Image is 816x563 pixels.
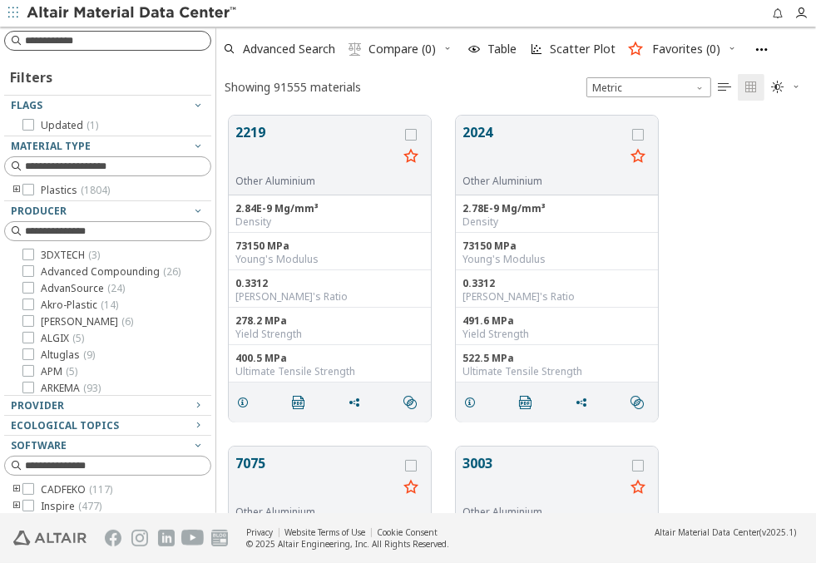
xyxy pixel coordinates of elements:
i: toogle group [11,184,22,197]
div: Density [235,215,424,229]
span: Metric [586,77,711,97]
div: 73150 MPa [235,240,424,253]
span: ARKEMA [41,382,101,395]
span: ( 477 ) [78,499,101,513]
button: 2219 [235,122,398,175]
i:  [292,396,305,409]
span: Provider [11,398,64,412]
div: Other Aluminium [235,506,398,519]
div: Young's Modulus [235,253,424,266]
button: Table View [711,74,738,101]
img: Altair Engineering [13,531,87,546]
span: AdvanSource [41,282,125,295]
div: grid [216,103,816,514]
button: 7075 [235,453,398,506]
span: ( 117 ) [89,482,112,496]
button: Similar search [623,386,658,419]
span: Inspire [41,500,101,513]
div: [PERSON_NAME]'s Ratio [235,290,424,304]
span: ( 9 ) [83,348,95,362]
button: Details [229,386,264,419]
span: ( 93 ) [83,381,101,395]
span: Plastics [41,184,110,197]
div: 73150 MPa [462,240,651,253]
span: ( 3 ) [88,248,100,262]
button: Theme [764,74,808,101]
div: Young's Modulus [462,253,651,266]
div: © 2025 Altair Engineering, Inc. All Rights Reserved. [246,538,449,550]
button: Flags [4,96,211,116]
span: Updated [41,119,98,132]
span: Software [11,438,67,452]
div: 522.5 MPa [462,352,651,365]
i:  [519,396,532,409]
span: Advanced Search [243,43,335,55]
i: toogle group [11,500,22,513]
span: Ecological Topics [11,418,119,432]
button: Provider [4,396,211,416]
button: Share [340,386,375,419]
img: Altair Material Data Center [27,5,239,22]
span: Altair Material Data Center [655,526,759,538]
i:  [349,42,362,56]
div: Filters [4,55,61,95]
button: Details [456,386,491,419]
div: 400.5 MPa [235,352,424,365]
span: CADFEKO [41,483,112,496]
span: Advanced Compounding [41,265,181,279]
i:  [718,81,731,94]
button: PDF Download [284,386,319,419]
button: Material Type [4,136,211,156]
button: Share [567,386,602,419]
div: (v2025.1) [655,526,796,538]
div: 0.3312 [462,277,651,290]
span: Altuglas [41,348,95,362]
span: Favorites (0) [652,43,720,55]
span: 3DXTECH [41,249,100,262]
div: Yield Strength [235,328,424,341]
span: Flags [11,98,42,112]
div: 491.6 MPa [462,314,651,328]
span: Table [487,43,517,55]
span: ( 26 ) [163,264,181,279]
a: Privacy [246,526,273,538]
button: Similar search [396,386,431,419]
button: Favorite [625,475,651,501]
i:  [631,396,644,409]
button: PDF Download [512,386,546,419]
span: ( 1804 ) [81,183,110,197]
i:  [771,81,784,94]
button: Favorite [398,144,424,170]
a: Website Terms of Use [284,526,365,538]
span: Compare (0) [368,43,436,55]
div: 2.84E-9 Mg/mm³ [235,202,424,215]
div: 2.78E-9 Mg/mm³ [462,202,651,215]
span: [PERSON_NAME] [41,315,133,328]
span: ( 6 ) [121,314,133,328]
a: Cookie Consent [377,526,438,538]
span: ALGIX [41,332,84,345]
span: Material Type [11,139,91,153]
span: Akro-Plastic [41,299,118,312]
div: Showing 91555 materials [225,79,361,95]
i:  [403,396,417,409]
div: [PERSON_NAME]'s Ratio [462,290,651,304]
button: Ecological Topics [4,416,211,436]
button: 3003 [462,453,625,506]
div: Other Aluminium [235,175,398,188]
span: APM [41,365,77,378]
div: Density [462,215,651,229]
div: Yield Strength [462,328,651,341]
button: 2024 [462,122,625,175]
span: ( 14 ) [101,298,118,312]
span: ( 24 ) [107,281,125,295]
span: ( 5 ) [72,331,84,345]
div: Other Aluminium [462,175,625,188]
button: Software [4,436,211,456]
span: Producer [11,204,67,218]
span: ( 1 ) [87,118,98,132]
div: Ultimate Tensile Strength [462,365,651,378]
div: 0.3312 [235,277,424,290]
button: Favorite [398,475,424,501]
div: Other Aluminium [462,506,625,519]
